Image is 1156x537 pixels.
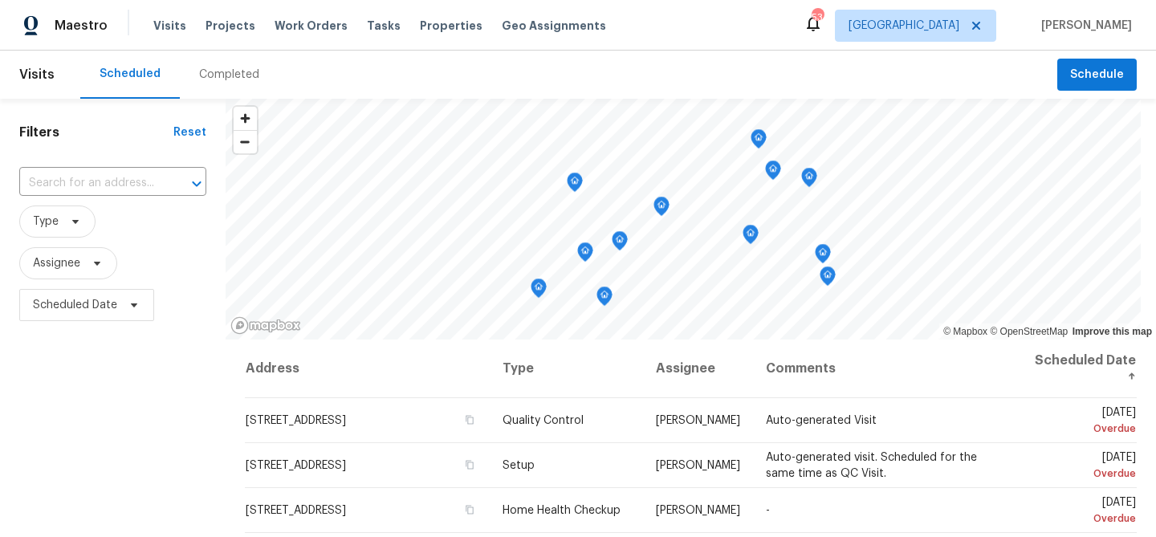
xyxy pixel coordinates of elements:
span: Visits [153,18,186,34]
div: Map marker [820,266,836,291]
span: Quality Control [503,415,584,426]
div: Map marker [612,231,628,256]
div: Completed [199,67,259,83]
th: Address [245,340,490,398]
button: Zoom out [234,130,257,153]
div: 53 [812,10,823,26]
input: Search for an address... [19,171,161,196]
div: Overdue [1033,421,1136,437]
th: Assignee [643,340,753,398]
span: Zoom out [234,131,257,153]
button: Copy Address [462,413,477,427]
span: Assignee [33,255,80,271]
h1: Filters [19,124,173,140]
button: Copy Address [462,458,477,472]
a: Mapbox [943,326,987,337]
div: Map marker [596,287,613,311]
div: Map marker [801,168,817,193]
a: OpenStreetMap [990,326,1068,337]
th: Scheduled Date ↑ [1020,340,1137,398]
span: Visits [19,57,55,92]
div: Map marker [653,197,670,222]
span: [PERSON_NAME] [1035,18,1132,34]
div: Reset [173,124,206,140]
div: Map marker [531,279,547,303]
span: Geo Assignments [502,18,606,34]
div: Map marker [815,244,831,269]
span: Work Orders [275,18,348,34]
span: [PERSON_NAME] [656,460,740,471]
span: [STREET_ADDRESS] [246,460,346,471]
canvas: Map [226,99,1141,340]
div: Overdue [1033,466,1136,482]
span: [STREET_ADDRESS] [246,415,346,426]
div: Map marker [743,225,759,250]
span: Type [33,214,59,230]
div: Map marker [577,242,593,267]
span: Maestro [55,18,108,34]
span: Properties [420,18,482,34]
span: - [766,505,770,516]
span: Scheduled Date [33,297,117,313]
div: Map marker [567,173,583,197]
span: Setup [503,460,535,471]
span: [GEOGRAPHIC_DATA] [849,18,959,34]
span: Auto-generated visit. Scheduled for the same time as QC Visit. [766,452,977,479]
span: Schedule [1070,65,1124,85]
th: Comments [753,340,1020,398]
span: [DATE] [1033,452,1136,482]
th: Type [490,340,643,398]
span: [PERSON_NAME] [656,505,740,516]
button: Schedule [1057,59,1137,92]
button: Zoom in [234,107,257,130]
span: Home Health Checkup [503,505,621,516]
div: Map marker [765,161,781,185]
span: [DATE] [1033,497,1136,527]
span: Auto-generated Visit [766,415,877,426]
div: Map marker [751,129,767,154]
span: Projects [206,18,255,34]
button: Open [185,173,208,195]
span: [DATE] [1033,407,1136,437]
a: Mapbox homepage [230,316,301,335]
div: Overdue [1033,511,1136,527]
span: Tasks [367,20,401,31]
span: [STREET_ADDRESS] [246,505,346,516]
div: Scheduled [100,66,161,82]
a: Improve this map [1073,326,1152,337]
span: [PERSON_NAME] [656,415,740,426]
button: Copy Address [462,502,477,517]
